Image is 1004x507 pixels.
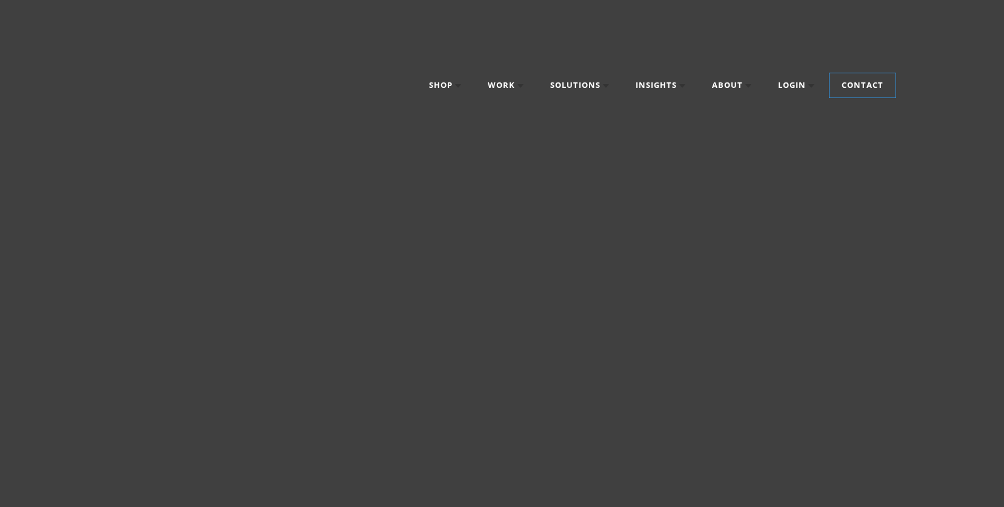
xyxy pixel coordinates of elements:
[829,73,896,98] a: Contact
[623,73,697,98] a: Insights
[766,73,826,98] a: Login
[700,73,763,98] a: About
[538,73,621,98] a: Solutions
[476,73,536,98] a: Work
[417,73,473,98] a: Shop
